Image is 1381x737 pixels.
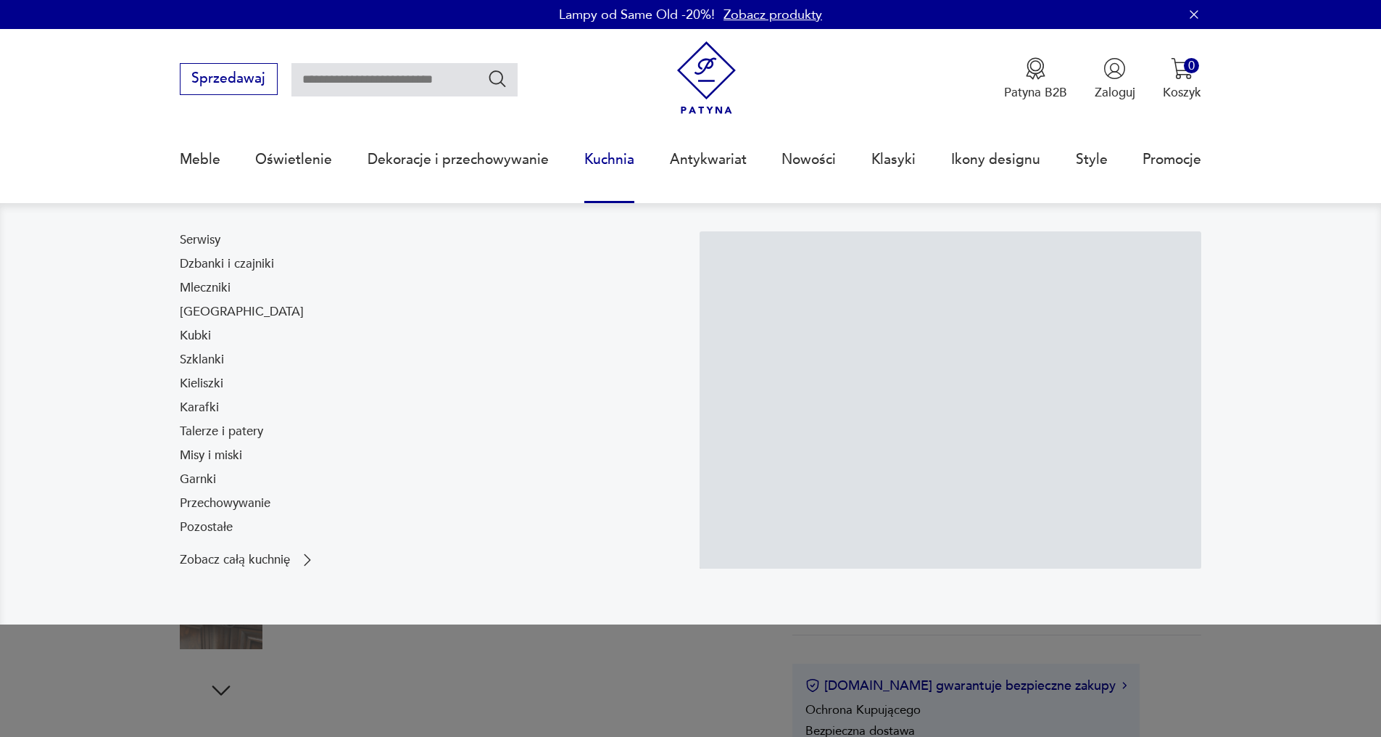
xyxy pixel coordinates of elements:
[584,126,634,193] a: Kuchnia
[1163,57,1201,101] button: 0Koszyk
[180,231,220,249] a: Serwisy
[871,126,916,193] a: Klasyki
[368,126,549,193] a: Dekoracje i przechowywanie
[670,126,747,193] a: Antykwariat
[180,327,211,345] a: Kubki
[1004,84,1067,101] p: Patyna B2B
[1076,126,1108,193] a: Style
[1095,57,1135,101] button: Zaloguj
[180,126,220,193] a: Meble
[1103,57,1126,80] img: Ikonka użytkownika
[180,63,278,95] button: Sprzedawaj
[1184,58,1199,73] div: 0
[1095,84,1135,101] p: Zaloguj
[1024,57,1047,80] img: Ikona medalu
[180,351,224,368] a: Szklanki
[180,74,278,86] a: Sprzedawaj
[1004,57,1067,101] button: Patyna B2B
[180,554,290,566] p: Zobacz całą kuchnię
[180,471,216,488] a: Garnki
[1163,84,1201,101] p: Koszyk
[180,255,274,273] a: Dzbanki i czajniki
[180,399,219,416] a: Karafki
[180,375,223,392] a: Kieliszki
[1142,126,1201,193] a: Promocje
[180,551,316,569] a: Zobacz całą kuchnię
[180,495,270,512] a: Przechowywanie
[951,126,1040,193] a: Ikony designu
[180,447,242,464] a: Misy i miski
[723,6,822,24] a: Zobacz produkty
[180,423,263,440] a: Talerze i patery
[1171,57,1193,80] img: Ikona koszyka
[781,126,836,193] a: Nowości
[180,303,304,321] a: [GEOGRAPHIC_DATA]
[670,41,743,115] img: Patyna - sklep z meblami i dekoracjami vintage
[1004,57,1067,101] a: Ikona medaluPatyna B2B
[255,126,332,193] a: Oświetlenie
[559,6,715,24] p: Lampy od Same Old -20%!
[487,68,508,89] button: Szukaj
[180,519,233,536] a: Pozostałe
[180,279,231,297] a: Mleczniki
